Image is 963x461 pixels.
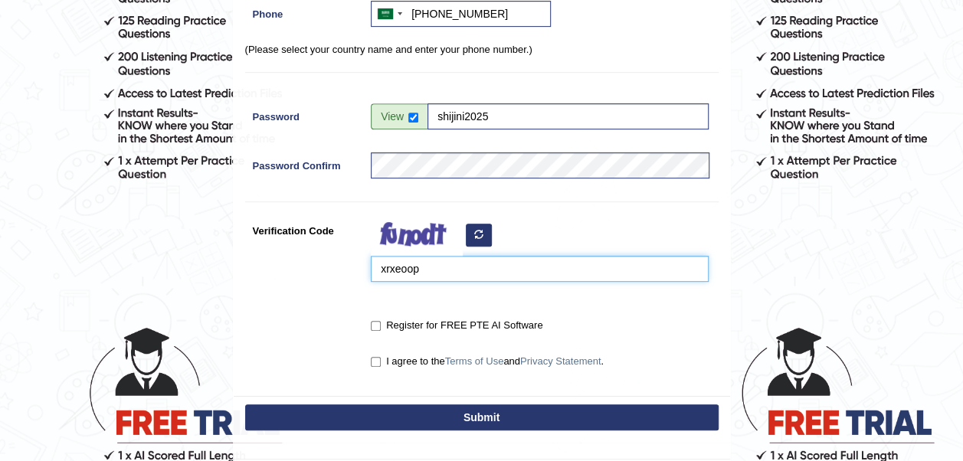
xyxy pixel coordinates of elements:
[245,404,719,430] button: Submit
[371,321,381,331] input: Register for FREE PTE AI Software
[371,354,604,369] label: I agree to the and .
[371,1,551,27] input: +966 51 234 5678
[245,42,719,57] p: (Please select your country name and enter your phone number.)
[245,217,364,238] label: Verification Code
[445,355,504,367] a: Terms of Use
[372,2,407,26] div: Saudi Arabia (‫المملكة العربية السعودية‬‎): +966
[245,1,364,21] label: Phone
[520,355,601,367] a: Privacy Statement
[371,357,381,367] input: I agree to theTerms of UseandPrivacy Statement.
[408,113,418,123] input: Show/Hide Password
[245,103,364,124] label: Password
[371,318,542,333] label: Register for FREE PTE AI Software
[245,152,364,173] label: Password Confirm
